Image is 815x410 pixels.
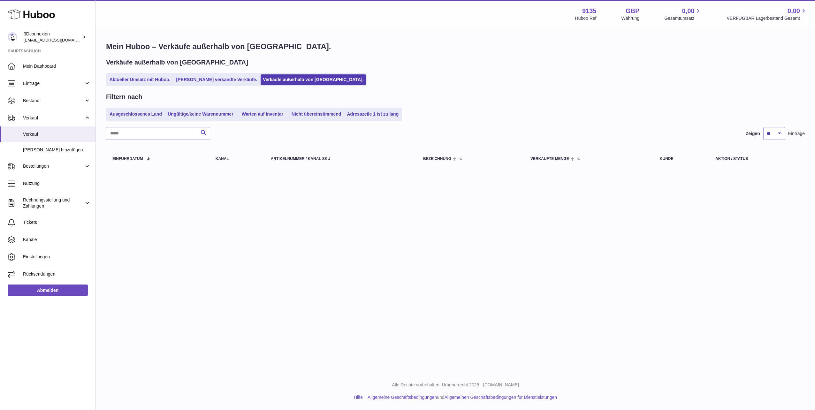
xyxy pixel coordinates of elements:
label: Zeigen [746,131,760,137]
span: Kanäle [23,237,91,243]
div: Artikelnummer / Kanal SKU [271,157,410,161]
div: Kunde [660,157,703,161]
span: Einträge [23,80,84,87]
span: 0,00 [682,7,695,15]
span: Einstellungen [23,254,91,260]
a: Ausgeschlossenes Land [107,109,164,119]
strong: 9135 [582,7,597,15]
span: Tickets [23,219,91,225]
a: Abmelden [8,285,88,296]
div: Kanal [216,157,258,161]
span: Rechnungsstellung und Zahlungen [23,197,84,209]
a: 0,00 Gesamtumsatz [664,7,702,21]
span: Gesamtumsatz [664,15,702,21]
span: [EMAIL_ADDRESS][DOMAIN_NAME] [24,37,94,42]
span: Verkaufte Menge [530,157,569,161]
a: [PERSON_NAME] versandte Verkäufe. [174,74,260,85]
div: Huboo Ref [575,15,597,21]
a: 0,00 VERFÜGBAR Lagerbestand Gesamt [727,7,807,21]
span: Mein Dashboard [23,63,91,69]
span: Bestand [23,98,84,104]
h2: Filtern nach [106,93,142,101]
span: Bestellungen [23,163,84,169]
div: Währung [621,15,640,21]
a: Warten auf Inventar [237,109,288,119]
span: Rücksendungen [23,271,91,277]
a: Hilfe [354,395,363,400]
a: Verkäufe außerhalb von [GEOGRAPHIC_DATA]. [261,74,366,85]
span: VERFÜGBAR Lagerbestand Gesamt [727,15,807,21]
h1: Mein Huboo – Verkäufe außerhalb von [GEOGRAPHIC_DATA]. [106,42,805,52]
span: Einfuhrdatum [112,157,143,161]
img: order_eu@3dconnexion.com [8,32,17,42]
div: 3Dconnexion [24,31,81,43]
span: [PERSON_NAME] hinzufügen. [23,147,91,153]
a: Ungültige/keine Warennummer [165,109,236,119]
a: Allgemeine Geschäftsbedingungen [368,395,437,400]
span: 0,00 [788,7,800,15]
strong: GBP [626,7,639,15]
span: Bezeichnung [423,157,451,161]
div: Aktion / Status [715,157,798,161]
span: Einträge [788,131,805,137]
p: Alle Rechte vorbehalten. Urheberrecht 2025 - [DOMAIN_NAME] [101,382,810,388]
span: Nutzung [23,180,91,186]
span: Verkauf [23,131,91,137]
a: Nicht übereinstimmend [289,109,344,119]
a: Aktueller Umsatz mit Huboo. [107,74,173,85]
h2: Verkäufe außerhalb von [GEOGRAPHIC_DATA] [106,58,248,67]
a: Allgemeinen Geschäftsbedingungen für Dienstleistungen [444,395,557,400]
a: Adresszeile 1 ist zu lang [345,109,401,119]
span: Verkauf [23,115,84,121]
li: und [365,394,557,400]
